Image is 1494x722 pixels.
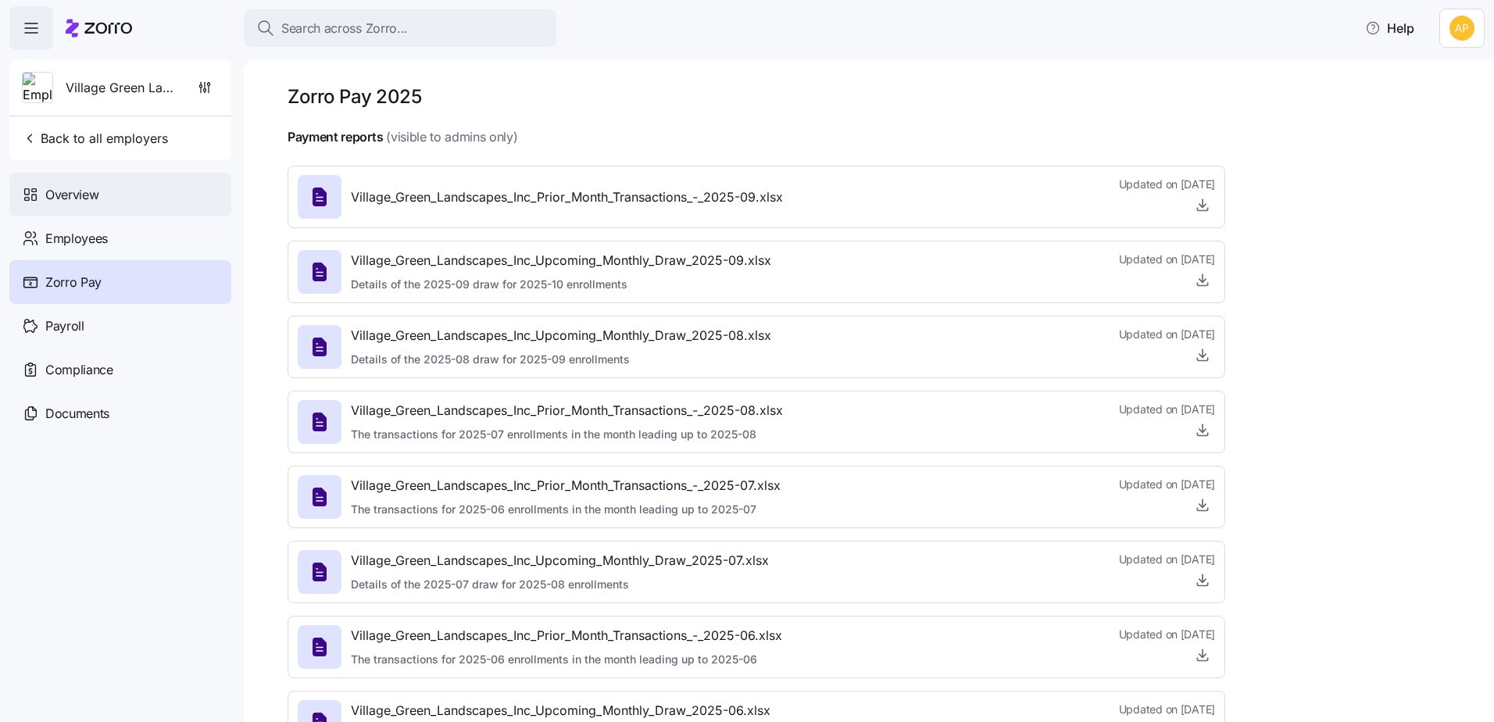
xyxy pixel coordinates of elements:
span: Documents [45,404,109,424]
button: Help [1353,13,1427,44]
span: The transactions for 2025-06 enrollments in the month leading up to 2025-07 [351,502,781,517]
span: Help [1365,19,1414,38]
button: Search across Zorro... [244,9,556,47]
span: Updated on [DATE] [1119,552,1215,567]
span: Village_Green_Landscapes_Inc_Upcoming_Monthly_Draw_2025-09.xlsx [351,251,771,270]
span: Updated on [DATE] [1119,627,1215,642]
span: Village_Green_Landscapes_Inc_Upcoming_Monthly_Draw_2025-08.xlsx [351,326,771,345]
a: Zorro Pay [9,260,231,304]
span: Village_Green_Landscapes_Inc_Prior_Month_Transactions_-_2025-06.xlsx [351,626,782,645]
span: Details of the 2025-09 draw for 2025-10 enrollments [351,277,771,292]
a: Employees [9,216,231,260]
span: Search across Zorro... [281,19,408,38]
span: Village Green Landscapes [66,78,178,98]
span: (visible to admins only) [386,127,517,147]
a: Overview [9,173,231,216]
a: Documents [9,391,231,435]
span: Updated on [DATE] [1119,702,1215,717]
img: Employer logo [23,73,52,104]
span: Overview [45,185,98,205]
span: Payroll [45,316,84,336]
span: Village_Green_Landscapes_Inc_Upcoming_Monthly_Draw_2025-06.xlsx [351,701,770,720]
span: Updated on [DATE] [1119,402,1215,417]
span: The transactions for 2025-07 enrollments in the month leading up to 2025-08 [351,427,783,442]
span: Back to all employers [22,129,168,148]
span: Updated on [DATE] [1119,252,1215,267]
span: Compliance [45,360,113,380]
button: Back to all employers [16,123,174,154]
span: Updated on [DATE] [1119,177,1215,192]
span: Zorro Pay [45,273,102,292]
a: Compliance [9,348,231,391]
span: Updated on [DATE] [1119,477,1215,492]
span: Village_Green_Landscapes_Inc_Prior_Month_Transactions_-_2025-09.xlsx [351,188,783,207]
h4: Payment reports [288,128,383,146]
span: Village_Green_Landscapes_Inc_Prior_Month_Transactions_-_2025-07.xlsx [351,476,781,495]
span: Village_Green_Landscapes_Inc_Prior_Month_Transactions_-_2025-08.xlsx [351,401,783,420]
a: Payroll [9,304,231,348]
img: 0cde023fa4344edf39c6fb2771ee5dcf [1449,16,1474,41]
h1: Zorro Pay 2025 [288,84,421,109]
span: Details of the 2025-07 draw for 2025-08 enrollments [351,577,769,592]
span: Village_Green_Landscapes_Inc_Upcoming_Monthly_Draw_2025-07.xlsx [351,551,769,570]
span: Updated on [DATE] [1119,327,1215,342]
span: Employees [45,229,108,248]
span: The transactions for 2025-06 enrollments in the month leading up to 2025-06 [351,652,782,667]
span: Details of the 2025-08 draw for 2025-09 enrollments [351,352,771,367]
